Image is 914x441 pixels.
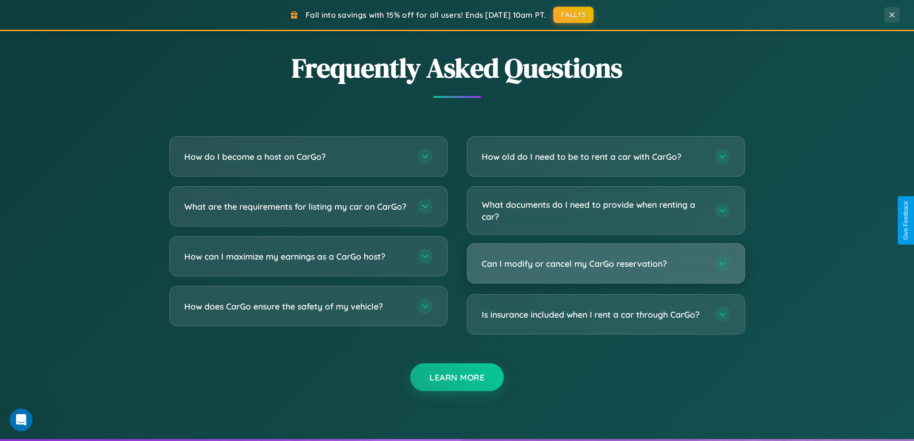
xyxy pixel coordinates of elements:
[169,49,745,86] h2: Frequently Asked Questions
[184,201,408,213] h3: What are the requirements for listing my car on CarGo?
[184,151,408,163] h3: How do I become a host on CarGo?
[482,309,705,321] h3: Is insurance included when I rent a car through CarGo?
[184,300,408,312] h3: How does CarGo ensure the safety of my vehicle?
[410,363,504,391] button: Learn More
[482,258,705,270] h3: Can I modify or cancel my CarGo reservation?
[553,7,594,23] button: FALL15
[306,10,546,20] span: Fall into savings with 15% off for all users! Ends [DATE] 10am PT.
[902,201,909,240] div: Give Feedback
[482,151,705,163] h3: How old do I need to be to rent a car with CarGo?
[482,199,705,222] h3: What documents do I need to provide when renting a car?
[184,250,408,262] h3: How can I maximize my earnings as a CarGo host?
[10,408,33,431] iframe: Intercom live chat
